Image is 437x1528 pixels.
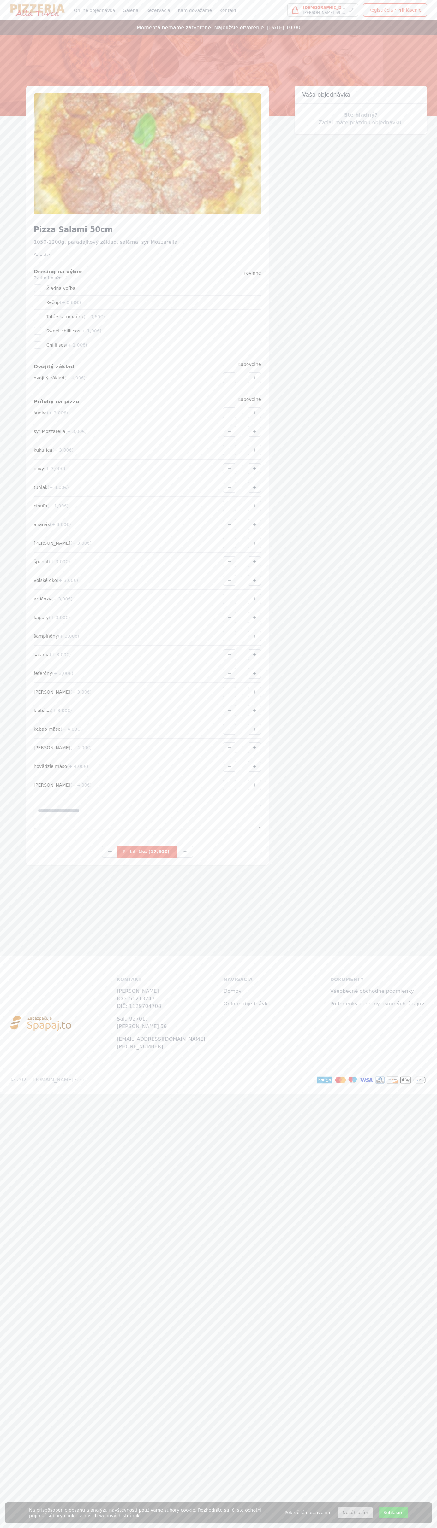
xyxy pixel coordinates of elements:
img: Spapaj.to [10,1016,71,1031]
span: (+ 3,00€) [51,596,73,602]
span: Sweet chilli sos [46,328,101,334]
p: špenát [34,559,70,565]
p: kebab mäso [34,726,82,732]
span: (+ 4,00€) [61,726,82,732]
span: 1ks (17,50€) [138,848,170,855]
a: Domov [224,988,242,994]
span: (+ 3,00€) [47,410,68,416]
p: [PERSON_NAME] [34,689,92,695]
h2: Vaša objednávka [302,91,350,98]
span: (+ 4,00€) [70,782,92,788]
a: Podmienky ochrany osobných údajov [330,1001,424,1007]
h3: Dresing na výber [34,265,82,274]
p: klobása [34,707,72,714]
p: ananás [34,521,71,528]
h3: Kontakt [117,976,213,982]
span: (+ 1,00€) [47,503,69,509]
li: Šala 92701, [PERSON_NAME] 59 [117,1015,213,1030]
span: (+ 1,00€) [66,342,87,348]
a: Online objednávka [224,1001,271,1007]
span: (+ 0,60€) [60,300,81,305]
span: Kečup [46,299,81,306]
li: [PERSON_NAME] IČO: 56213247 DIČ: 1129704708 [117,987,213,1010]
p: tuniak [34,484,69,490]
span: [DEMOGRAPHIC_DATA] na: [303,5,359,10]
span: máme zatvorené [168,25,211,31]
a: [EMAIL_ADDRESS][DOMAIN_NAME] [117,1036,205,1042]
p: šampiňóny [34,633,79,639]
p: artičoky [34,596,73,602]
span: (+ 3,00€) [44,465,65,472]
span: (+ 3,00€) [70,540,92,546]
span: (+ 3,00€) [65,428,87,435]
span: (+ 3,00€) [49,559,70,565]
p: [PERSON_NAME] [34,540,92,546]
span: Momentálne . [137,25,213,31]
span: (+ 3,00€) [50,652,71,658]
h3: Prílohy na pizzu [34,395,79,404]
p: feferóny [34,670,73,676]
span: Ľubovolné [238,397,261,402]
span: Povinné [244,271,261,276]
h3: Pizza Salami 50cm [34,225,261,235]
span: (+ 3,00€) [70,689,92,695]
span: (+ 4,00€) [70,745,92,751]
a: Všeobecné obchodné podmienky [330,988,414,994]
span: Tatárska omáčka [46,313,105,320]
div: Na prispôsobenie obsahu a analýzu návštevnosti používame súbory cookie. Rozhodnite sa, či ste och... [29,1507,270,1519]
p: šunka [34,410,68,416]
p: kapary [34,614,70,621]
a: Pokročilé nastavenia [284,1509,330,1517]
span: A: 1,3,7 [34,251,51,257]
span: Ste hladný? [344,112,378,118]
button: [DEMOGRAPHIC_DATA] na:[PERSON_NAME] 59, Šaľa [287,3,358,17]
div: [PERSON_NAME] 59, Šaľa [303,5,346,15]
img: Pizza Salami 50cm [34,93,261,214]
p: kukurica [34,447,74,453]
p: dvojitý základ [34,375,86,381]
span: (+ 4,00€) [67,763,88,770]
span: (+ 3,00€) [49,614,70,621]
span: (+ 1,00€) [80,328,101,333]
button: Nesúhlasím [338,1507,373,1518]
img: Pizzeria Alla Turca [10,4,65,16]
p: syr Mozzarella [34,428,87,435]
p: [PERSON_NAME] [34,782,92,788]
button: Súhlasím [379,1507,408,1518]
span: (+ 4,00€) [64,375,86,381]
span: Zvoľte 1 možnosť [34,276,67,280]
p: volské oko [34,577,78,583]
h3: Dokumenty [330,976,427,982]
span: [DATE] 10:00 [267,25,300,31]
span: (+ 3,00€) [57,577,78,583]
span: Ľubovolné [238,362,261,367]
span: (+ 3,00€) [52,670,73,676]
span: (+ 3,00€) [58,633,79,639]
span: (+ 3,00€) [51,707,72,714]
span: Chilli sos [46,342,87,348]
a: Registrácia / Prihlásenie [363,3,427,17]
span: Žiadna voľba [46,285,75,291]
a: [PHONE_NUMBER] [117,1044,163,1050]
p: saláma [34,652,71,658]
h3: Navigácia [224,976,320,982]
p: © 2021 [DOMAIN_NAME] s.r.o. [10,1076,87,1084]
p: 1050-1200g, paradajkový základ, saláma, syr Mozzarella [34,238,246,246]
img: Platobné metódy [316,1076,427,1084]
button: Pridať1ks (17,50€) [117,846,177,858]
span: (+ 3,00€) [52,447,74,453]
span: (+ 3,00€) [50,521,71,528]
span: (+ 3,00€) [47,484,69,490]
li: Zatiaľ máte prázdnu objednávku. [295,104,427,134]
p: hovädzie mäso [34,763,88,770]
span: Najbližšie otvorenie: [214,25,266,31]
span: (+ 0,60€) [83,314,105,319]
h3: Dvojitý základ [34,360,74,369]
p: [PERSON_NAME] [34,745,92,751]
p: olivy [34,465,65,472]
p: cibuľa [34,503,69,509]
